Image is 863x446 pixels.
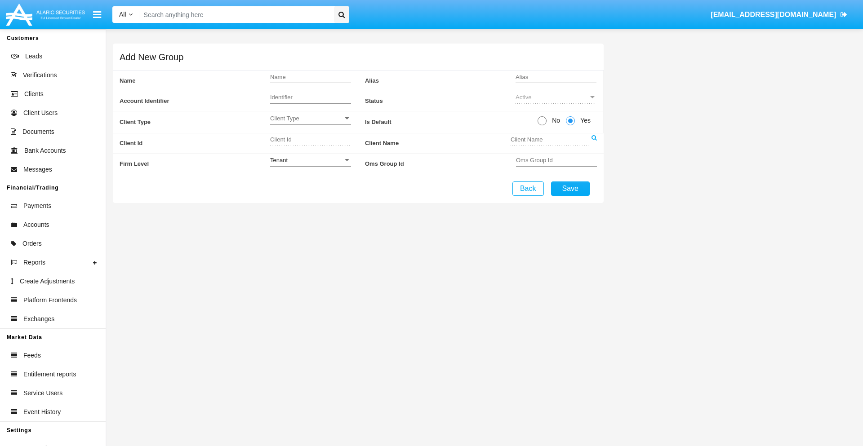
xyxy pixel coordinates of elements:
span: Active [516,94,531,101]
span: Reports [23,258,45,267]
span: Alias [365,71,516,91]
span: Firm Level [120,154,270,174]
button: Save [551,181,590,196]
span: Client Name [365,133,511,154]
span: Orders [22,239,42,248]
span: Yes [575,116,593,125]
span: Event History [23,407,61,417]
span: Name [120,71,270,91]
span: Accounts [23,220,49,230]
span: Verifications [23,71,57,80]
span: Documents [22,127,54,137]
span: No [547,116,562,125]
span: Clients [24,89,44,99]
span: Oms Group Id [365,154,516,174]
span: Messages [23,165,52,174]
a: [EMAIL_ADDRESS][DOMAIN_NAME] [707,2,852,27]
span: Client Type [270,115,343,122]
span: Create Adjustments [20,277,75,286]
span: Entitlement reports [23,370,76,379]
span: Status [365,91,516,111]
span: Feeds [23,351,41,360]
span: Leads [25,52,42,61]
span: Platform Frontends [23,296,77,305]
h5: Add New Group [120,53,183,61]
span: [EMAIL_ADDRESS][DOMAIN_NAME] [711,11,836,18]
span: Client Type [120,111,270,132]
button: Back [512,181,544,196]
span: Is Default [365,111,538,132]
span: Client Id [120,133,270,154]
a: All [112,10,139,19]
span: Bank Accounts [24,146,66,155]
span: Service Users [23,389,62,398]
span: Exchanges [23,314,54,324]
img: Logo image [4,1,86,28]
span: Payments [23,201,51,211]
span: Client Users [23,108,58,118]
span: Tenant [270,157,288,163]
input: Search [139,6,331,23]
span: All [119,11,126,18]
span: Account Identifier [120,91,270,111]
